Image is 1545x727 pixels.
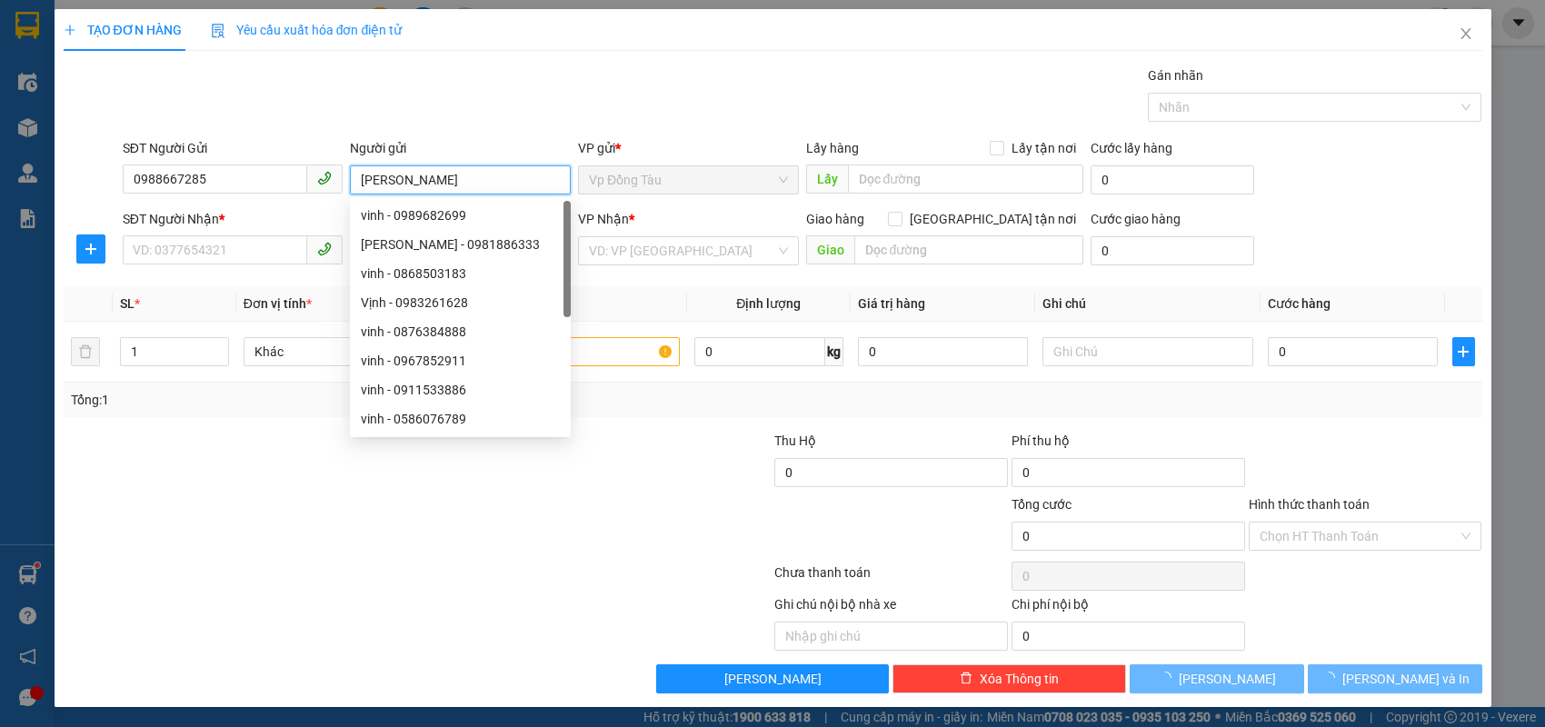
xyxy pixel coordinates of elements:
[1179,669,1276,689] span: [PERSON_NAME]
[120,296,135,311] span: SL
[123,209,344,229] div: SĐT Người Nhận
[806,212,864,226] span: Giao hàng
[902,209,1083,229] span: [GEOGRAPHIC_DATA] tận nơi
[1130,664,1304,693] button: [PERSON_NAME]
[361,409,560,429] div: vinh - 0586076789
[71,390,597,410] div: Tổng: 1
[317,171,332,185] span: phone
[350,138,571,158] div: Người gửi
[774,433,816,448] span: Thu Hộ
[6,65,10,157] img: logo
[892,664,1126,693] button: deleteXóa Thông tin
[806,235,854,264] span: Giao
[656,664,890,693] button: [PERSON_NAME]
[960,672,972,686] span: delete
[1035,286,1261,322] th: Ghi chú
[1440,9,1491,60] button: Close
[317,242,332,256] span: phone
[171,122,279,141] span: DT1508250265
[825,337,843,366] span: kg
[76,234,105,264] button: plus
[1091,141,1172,155] label: Cước lấy hàng
[211,24,225,38] img: icon
[211,23,403,37] span: Yêu cầu xuất hóa đơn điện tử
[848,164,1083,194] input: Dọc đường
[578,138,799,158] div: VP gửi
[1452,337,1475,366] button: plus
[254,338,444,365] span: Khác
[736,296,801,311] span: Định lượng
[1148,68,1203,83] label: Gán nhãn
[1042,337,1253,366] input: Ghi Chú
[123,138,344,158] div: SĐT Người Gửi
[350,404,571,433] div: vinh - 0586076789
[589,166,788,194] span: Vp Đồng Tàu
[1091,212,1181,226] label: Cước giao hàng
[858,337,1028,366] input: 0
[71,337,100,366] button: delete
[350,375,571,404] div: vinh - 0911533886
[774,594,1008,622] div: Ghi chú nội bộ nhà xe
[1249,497,1370,512] label: Hình thức thanh toán
[806,141,859,155] span: Lấy hàng
[1308,664,1482,693] button: [PERSON_NAME] và In
[361,205,560,225] div: vinh - 0989682699
[1322,672,1342,684] span: loading
[12,78,169,143] span: Chuyển phát nhanh: [GEOGRAPHIC_DATA] - [GEOGRAPHIC_DATA]
[1268,296,1331,311] span: Cước hàng
[64,23,182,37] span: TẠO ĐƠN HÀNG
[350,288,571,317] div: Vịnh - 0983261628
[854,235,1083,264] input: Dọc đường
[64,24,76,36] span: plus
[858,296,925,311] span: Giá trị hàng
[1159,672,1179,684] span: loading
[361,351,560,371] div: vinh - 0967852911
[469,337,680,366] input: VD: Bàn, Ghế
[350,201,571,230] div: vinh - 0989682699
[1012,594,1245,622] div: Chi phí nội bộ
[244,296,312,311] span: Đơn vị tính
[980,669,1059,689] span: Xóa Thông tin
[361,380,560,400] div: vinh - 0911533886
[361,293,560,313] div: Vịnh - 0983261628
[1004,138,1083,158] span: Lấy tận nơi
[1453,344,1474,359] span: plus
[772,563,1010,594] div: Chưa thanh toán
[724,669,822,689] span: [PERSON_NAME]
[350,230,571,259] div: quang vinh - 0981886333
[806,164,848,194] span: Lấy
[361,322,560,342] div: vinh - 0876384888
[1459,26,1473,41] span: close
[361,234,560,254] div: [PERSON_NAME] - 0981886333
[350,317,571,346] div: vinh - 0876384888
[361,264,560,284] div: vinh - 0868503183
[1091,236,1254,265] input: Cước giao hàng
[578,212,629,226] span: VP Nhận
[350,259,571,288] div: vinh - 0868503183
[774,622,1008,651] input: Nhập ghi chú
[1012,497,1072,512] span: Tổng cước
[16,15,164,74] strong: CÔNG TY TNHH DỊCH VỤ DU LỊCH THỜI ĐẠI
[1091,165,1254,194] input: Cước lấy hàng
[350,346,571,375] div: vinh - 0967852911
[1012,431,1245,458] div: Phí thu hộ
[1342,669,1470,689] span: [PERSON_NAME] và In
[77,242,105,256] span: plus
